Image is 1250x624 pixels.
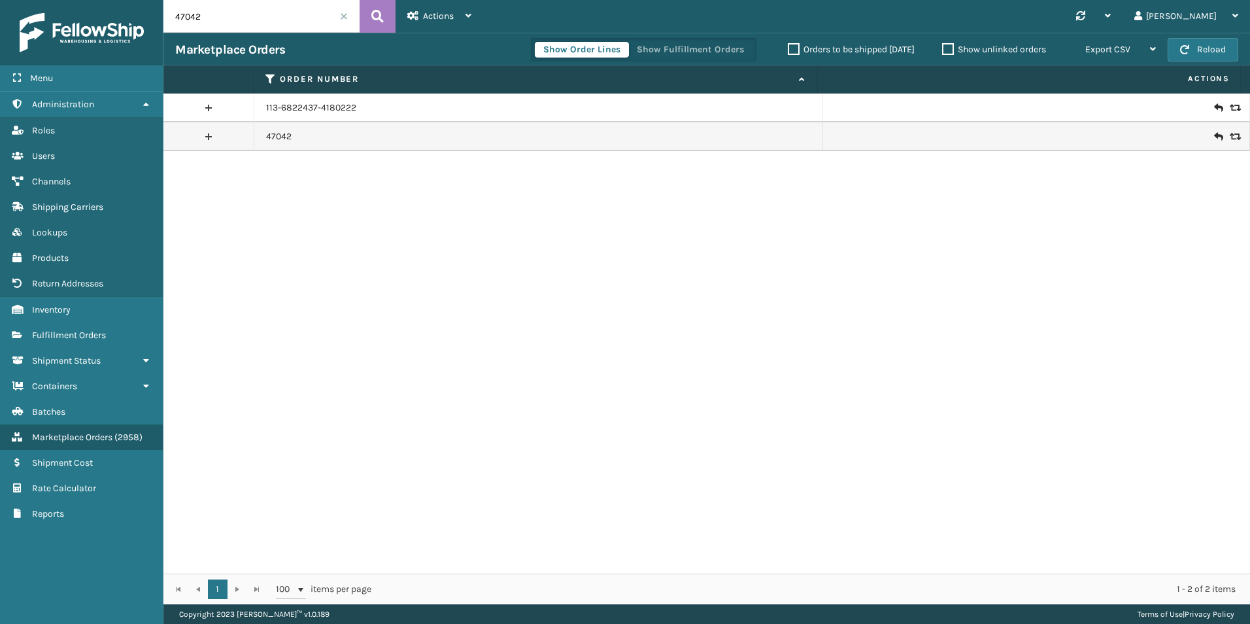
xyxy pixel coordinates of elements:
[266,130,292,143] a: 47042
[32,330,106,341] span: Fulfillment Orders
[114,432,143,443] span: ( 2958 )
[1138,610,1183,619] a: Terms of Use
[1168,38,1238,61] button: Reload
[32,381,77,392] span: Containers
[208,580,228,599] a: 1
[628,42,752,58] button: Show Fulfillment Orders
[32,406,65,417] span: Batches
[32,457,93,468] span: Shipment Cost
[32,227,67,238] span: Lookups
[30,73,53,84] span: Menu
[32,508,64,519] span: Reports
[20,13,144,52] img: logo
[390,583,1236,596] div: 1 - 2 of 2 items
[179,604,329,624] p: Copyright 2023 [PERSON_NAME]™ v 1.0.189
[276,583,296,596] span: 100
[32,355,101,366] span: Shipment Status
[1185,610,1234,619] a: Privacy Policy
[32,150,55,162] span: Users
[1085,44,1130,55] span: Export CSV
[32,99,94,110] span: Administration
[942,44,1046,55] label: Show unlinked orders
[32,125,55,136] span: Roles
[535,42,629,58] button: Show Order Lines
[788,44,915,55] label: Orders to be shipped [DATE]
[32,252,69,264] span: Products
[32,483,96,494] span: Rate Calculator
[32,176,71,187] span: Channels
[32,201,103,213] span: Shipping Carriers
[1214,130,1222,143] i: Create Return Label
[280,73,792,85] label: Order Number
[822,68,1238,90] span: Actions
[266,101,356,114] a: 113-6822437-4180222
[32,304,71,315] span: Inventory
[423,10,454,22] span: Actions
[175,42,285,58] h3: Marketplace Orders
[1230,103,1238,113] i: Replace
[32,278,103,289] span: Return Addresses
[1214,101,1222,114] i: Create Return Label
[1138,604,1234,624] div: |
[1230,132,1238,141] i: Replace
[32,432,112,443] span: Marketplace Orders
[276,580,371,599] span: items per page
